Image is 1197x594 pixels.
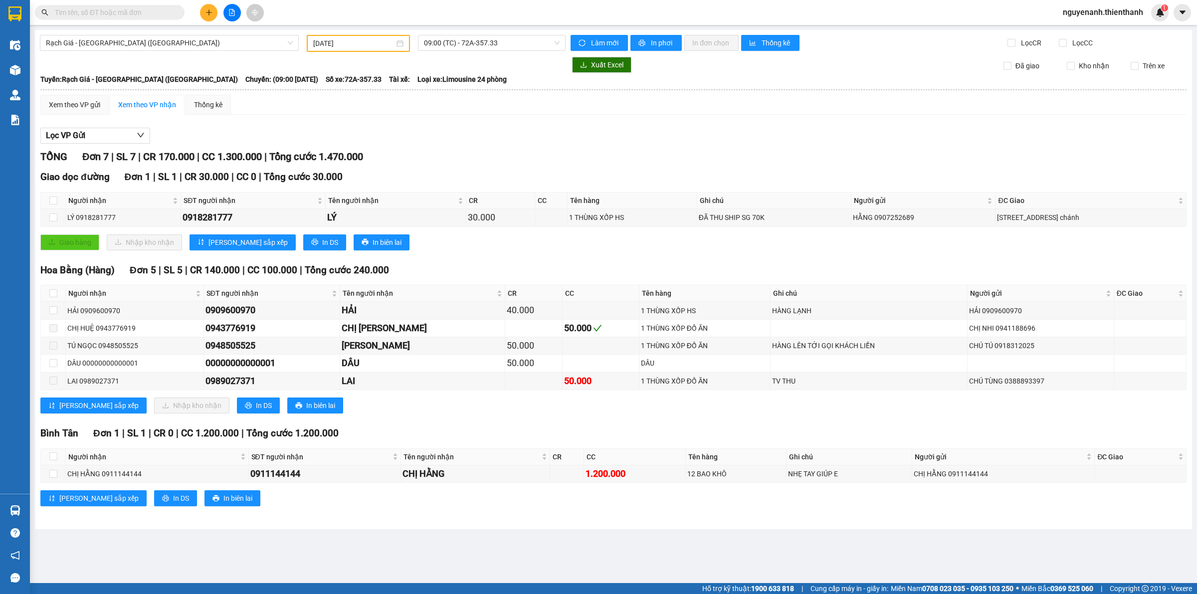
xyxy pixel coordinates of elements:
[507,303,561,317] div: 40.000
[466,193,535,209] th: CR
[8,6,21,21] img: logo-vxr
[49,99,100,110] div: Xem theo VP gửi
[327,210,464,224] div: LÝ
[181,427,239,439] span: CC 1.200.000
[185,264,188,276] span: |
[242,264,245,276] span: |
[250,467,399,481] div: 0911144144
[137,131,145,139] span: down
[181,209,325,226] td: 0918281777
[402,467,548,481] div: CHỊ HẰNG
[10,528,20,538] span: question-circle
[249,465,401,483] td: 0911144144
[564,374,637,388] div: 50.000
[424,35,560,50] span: 09:00 (TC) - 72A-357.33
[55,7,173,18] input: Tìm tên, số ĐT hoặc mã đơn
[970,288,1104,299] span: Người gửi
[1142,585,1149,592] span: copyright
[204,373,340,390] td: 0989027371
[67,212,179,223] div: LÝ 0918281777
[571,35,628,51] button: syncLàm mới
[535,193,568,209] th: CC
[389,74,410,85] span: Tài xế:
[40,151,67,163] span: TỔNG
[1161,4,1168,11] sup: 1
[342,339,503,353] div: [PERSON_NAME]
[241,427,244,439] span: |
[630,35,682,51] button: printerIn phơi
[311,238,318,246] span: printer
[568,193,697,209] th: Tên hàng
[505,285,563,302] th: CR
[247,264,297,276] span: CC 100.000
[256,400,272,411] span: In DS
[638,39,647,47] span: printer
[138,151,141,163] span: |
[237,397,280,413] button: printerIn DS
[10,40,20,50] img: warehouse-icon
[212,495,219,503] span: printer
[579,39,587,47] span: sync
[1017,37,1043,48] span: Lọc CR
[403,451,539,462] span: Tên người nhận
[998,195,1176,206] span: ĐC Giao
[10,505,20,516] img: warehouse-icon
[362,238,369,246] span: printer
[40,128,150,144] button: Lọc VP Gửi
[205,9,212,16] span: plus
[122,427,125,439] span: |
[67,323,202,334] div: CHỊ HUỆ 0943776919
[891,583,1013,594] span: Miền Nam
[204,490,260,506] button: printerIn biên lai
[190,264,240,276] span: CR 140.000
[969,340,1112,351] div: CHÚ TÚ 0918312025
[564,321,637,335] div: 50.000
[1050,585,1093,593] strong: 0369 525 060
[969,323,1112,334] div: CHỊ NHI 0941188696
[854,195,985,206] span: Người gửi
[641,340,769,351] div: 1 THÙNG XỐP ĐỒ ĂN
[198,238,204,246] span: sort-ascending
[204,337,340,355] td: 0948505525
[762,37,792,48] span: Thống kê
[190,234,296,250] button: sort-ascending[PERSON_NAME] sắp xếp
[1097,451,1176,462] span: ĐC Giao
[228,9,235,16] span: file-add
[586,467,684,481] div: 1.200.000
[997,212,1185,223] div: [STREET_ADDRESS] chánh
[772,305,966,316] div: HÀNG LẠNH
[205,356,338,370] div: 00000000000001
[591,37,620,48] span: Làm mới
[342,356,503,370] div: DÂU
[326,209,466,226] td: LÝ
[200,4,217,21] button: plus
[158,171,177,183] span: SL 1
[772,376,966,387] div: TV THU
[287,397,343,413] button: printerIn biên lai
[111,151,114,163] span: |
[154,397,229,413] button: downloadNhập kho nhận
[202,151,262,163] span: CC 1.300.000
[184,195,315,206] span: SĐT người nhận
[915,451,1085,462] span: Người gửi
[1174,4,1191,21] button: caret-down
[1163,4,1166,11] span: 1
[1178,8,1187,17] span: caret-down
[1068,37,1094,48] span: Lọc CC
[149,427,151,439] span: |
[130,264,156,276] span: Đơn 5
[176,427,179,439] span: |
[787,449,912,465] th: Ghi chú
[46,129,85,142] span: Lọc VP Gửi
[468,210,533,224] div: 30.000
[59,400,139,411] span: [PERSON_NAME] sắp xếp
[204,355,340,372] td: 00000000000001
[303,234,346,250] button: printerIn DS
[40,427,78,439] span: Bình Tân
[300,264,302,276] span: |
[208,237,288,248] span: [PERSON_NAME] sắp xếp
[162,495,169,503] span: printer
[340,320,505,337] td: CHỊ HUỆ
[641,376,769,387] div: 1 THÙNG XỐP ĐỒ ĂN
[373,237,401,248] span: In biên lai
